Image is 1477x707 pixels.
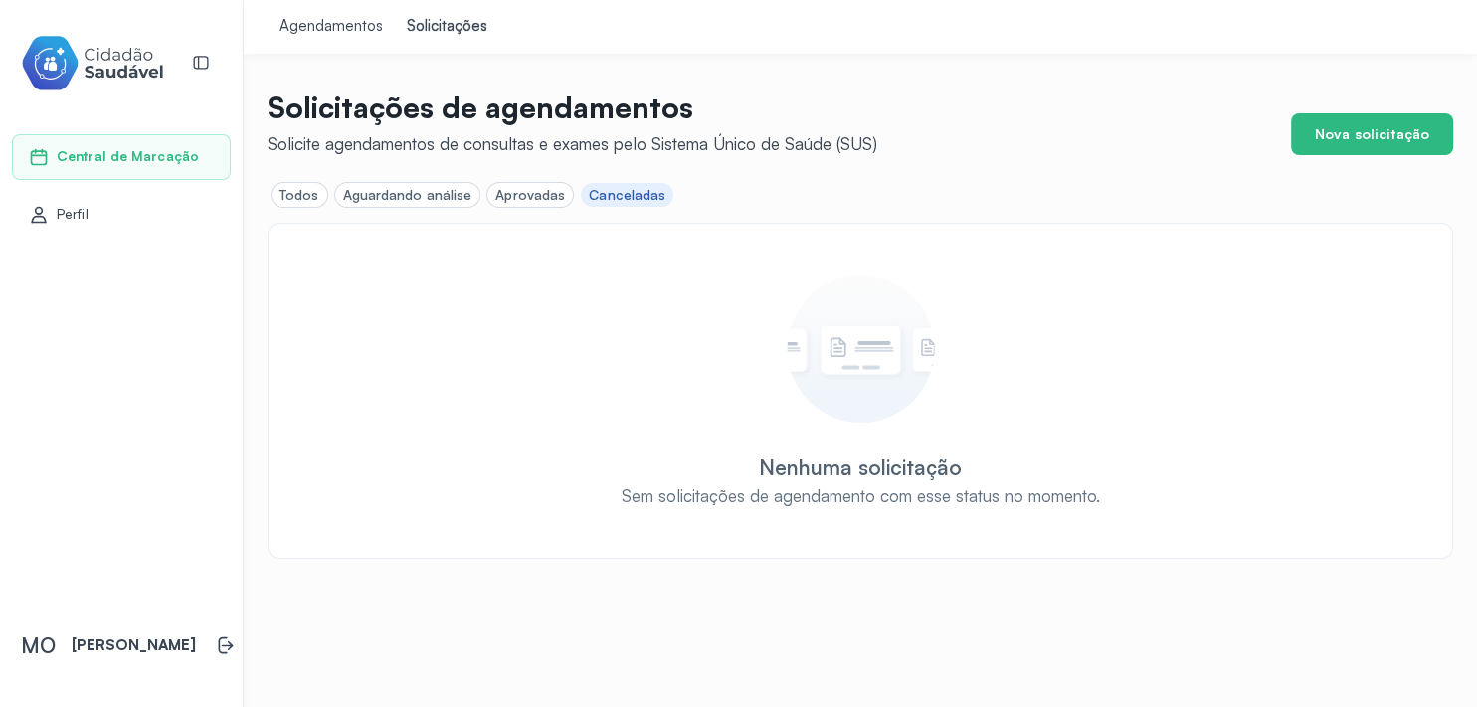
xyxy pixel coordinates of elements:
[57,148,199,165] span: Central de Marcação
[29,205,214,225] a: Perfil
[29,147,214,167] a: Central de Marcação
[1291,113,1453,155] button: Nova solicitação
[279,187,319,204] div: Todos
[407,17,487,37] div: Solicitações
[622,485,1100,506] div: Sem solicitações de agendamento com esse status no momento.
[589,187,665,204] div: Canceladas
[759,454,962,480] div: Nenhuma solicitação
[72,636,196,655] p: [PERSON_NAME]
[279,17,383,37] div: Agendamentos
[268,89,877,125] p: Solicitações de agendamentos
[21,632,56,658] span: MO
[268,133,877,154] div: Solicite agendamentos de consultas e exames pelo Sistema Único de Saúde (SUS)
[21,32,164,94] img: cidadao-saudavel-filled-logo.svg
[787,275,935,423] img: Sem solicitações de agendamento com esse status no momento.
[495,187,565,204] div: Aprovadas
[57,206,89,223] span: Perfil
[343,187,472,204] div: Aguardando análise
